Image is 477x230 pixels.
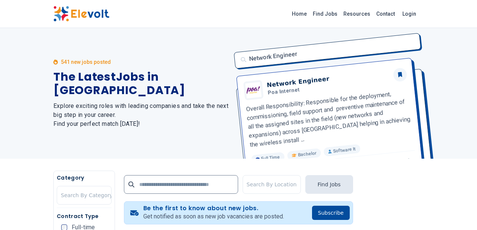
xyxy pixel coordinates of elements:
[57,174,112,181] h5: Category
[53,102,230,128] h2: Explore exciting roles with leading companies and take the next big step in your career. Find you...
[289,8,310,20] a: Home
[143,212,284,221] p: Get notified as soon as new job vacancies are posted.
[312,206,350,220] button: Subscribe
[340,8,373,20] a: Resources
[143,205,284,212] h4: Be the first to know about new jobs.
[310,8,340,20] a: Find Jobs
[305,175,353,194] button: Find Jobs
[61,58,111,66] p: 541 new jobs posted
[53,70,230,97] h1: The Latest Jobs in [GEOGRAPHIC_DATA]
[53,6,109,22] img: Elevolt
[398,6,421,21] a: Login
[57,212,112,220] h5: Contract Type
[373,8,398,20] a: Contact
